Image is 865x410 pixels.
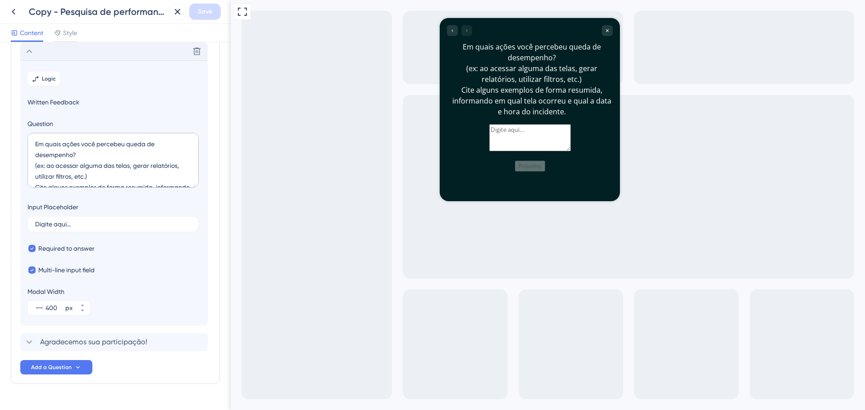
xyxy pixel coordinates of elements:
span: Logic [42,75,56,82]
span: Style [63,27,77,38]
div: Input Placeholder [27,202,78,212]
button: px [74,308,91,315]
span: Required to answer [38,243,95,254]
span: Add a Question [31,364,72,371]
textarea: Em quais ações você percebeu queda de desempenho? (ex: ao acessar alguma das telas, gerar relatór... [27,133,199,188]
div: Copy - Pesquisa de performance do myLIMS [29,5,166,18]
button: Add a Question [20,360,92,374]
span: Multi-line input field [38,265,95,275]
button: px [74,301,91,308]
span: Written Feedback [27,97,200,108]
span: Content [20,27,43,38]
input: Type a placeholder [35,221,191,227]
div: Modal Width [27,286,91,297]
button: Save [189,4,221,20]
span: Agradecemos sua participação! [40,337,147,347]
span: Save [198,6,212,17]
input: px [46,302,64,313]
label: Question [27,118,200,129]
iframe: UserGuiding Survey [209,18,389,201]
div: px [65,302,73,313]
button: Logic [27,72,60,86]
